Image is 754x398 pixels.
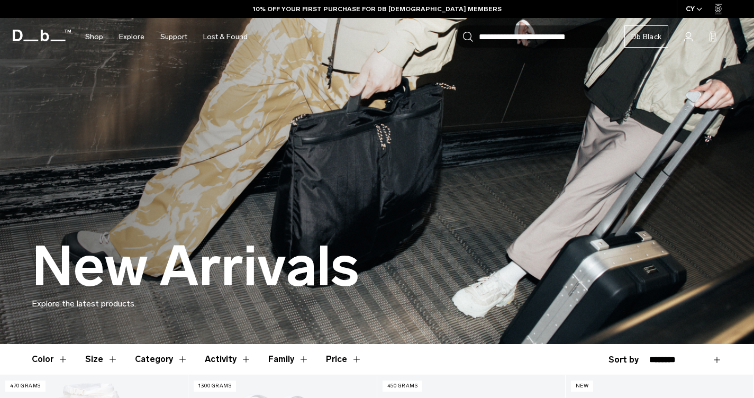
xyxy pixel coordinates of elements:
p: New [571,381,594,392]
button: Toggle Price [326,344,362,375]
a: Lost & Found [203,18,248,56]
a: 10% OFF YOUR FIRST PURCHASE FOR DB [DEMOGRAPHIC_DATA] MEMBERS [253,4,502,14]
p: 470 grams [5,381,46,392]
a: Support [160,18,187,56]
button: Toggle Filter [135,344,188,375]
p: 1300 grams [194,381,236,392]
button: Toggle Filter [205,344,251,375]
a: Shop [85,18,103,56]
a: Explore [119,18,144,56]
h1: New Arrivals [32,236,359,297]
a: Db Black [624,25,668,48]
p: 450 grams [383,381,423,392]
p: Explore the latest products. [32,297,722,310]
button: Toggle Filter [268,344,309,375]
nav: Main Navigation [77,18,256,56]
button: Toggle Filter [85,344,118,375]
button: Toggle Filter [32,344,68,375]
